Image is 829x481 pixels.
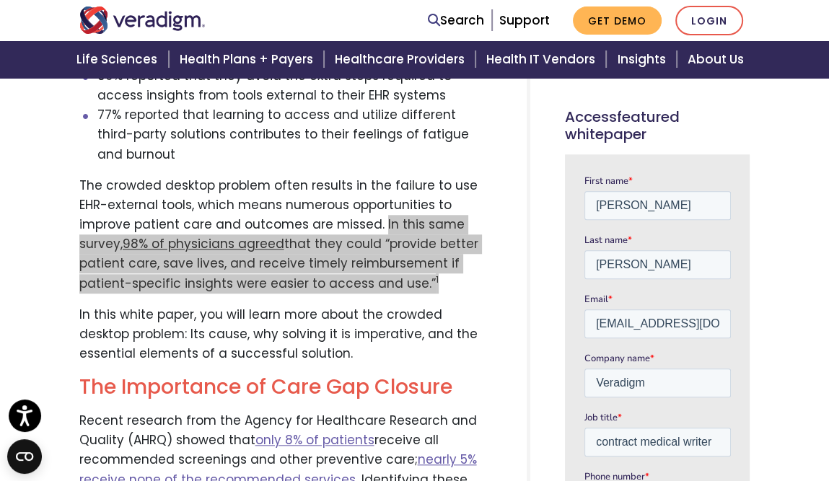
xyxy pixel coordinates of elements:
a: Search [428,11,484,30]
a: Healthcare Providers [326,41,478,78]
img: Veradigm logo [79,6,206,34]
a: About Us [679,41,761,78]
a: Support [499,12,550,29]
p: In this white paper, you will learn more about the crowded desktop problem: Its cause, why solvin... [79,305,492,364]
a: 98% of physicians agreed [123,235,284,252]
li: 77% reported that learning to access and utilize different third-party solutions contributes to t... [97,105,492,164]
a: Life Sciences [68,41,170,78]
p: The crowded desktop problem often results in the failure to use EHR-external tools, which means n... [79,176,492,294]
span: Featured Whitepaper [565,107,680,144]
button: Open CMP widget [7,439,42,474]
a: Health IT Vendors [478,41,608,78]
a: Get Demo [573,6,662,35]
a: Health Plans + Payers [171,41,326,78]
sup: 1 [436,273,439,286]
a: Login [675,6,743,35]
a: Insights [608,41,678,78]
a: only 8% of patients [255,431,374,449]
h2: The Importance of Care Gap Closure [79,375,492,400]
h5: Access [565,108,750,143]
li: 80% reported that they avoid the extra steps required to access insights from tools external to t... [97,66,492,105]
